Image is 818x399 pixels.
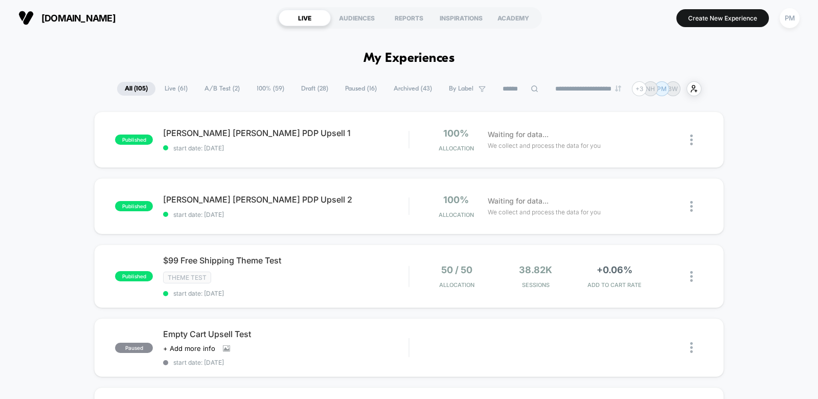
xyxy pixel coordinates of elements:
[117,82,155,96] span: All ( 105 )
[439,281,474,289] span: Allocation
[488,141,601,150] span: We collect and process the data for you
[249,82,292,96] span: 100% ( 59 )
[163,144,408,152] span: start date: [DATE]
[657,85,667,93] p: PM
[115,343,153,353] span: paused
[632,81,647,96] div: + 3
[780,8,800,28] div: PM
[163,359,408,366] span: start date: [DATE]
[163,255,408,265] span: $99 Free Shipping Theme Test
[386,82,440,96] span: Archived ( 43 )
[690,201,693,212] img: close
[676,9,769,27] button: Create New Experience
[487,10,539,26] div: ACADEMY
[519,264,552,275] span: 38.82k
[163,194,408,205] span: [PERSON_NAME] [PERSON_NAME] PDP Upsell 2
[163,329,408,339] span: Empty Cart Upsell Test
[488,195,549,207] span: Waiting for data...
[578,281,652,289] span: ADD TO CART RATE
[777,8,803,29] button: PM
[331,10,383,26] div: AUDIENCES
[488,129,549,140] span: Waiting for data...
[337,82,384,96] span: Paused ( 16 )
[668,85,678,93] p: BW
[597,264,632,275] span: +0.06%
[163,290,408,297] span: start date: [DATE]
[498,281,573,289] span: Sessions
[163,344,215,352] span: + Add more info
[439,211,474,218] span: Allocation
[488,207,601,217] span: We collect and process the data for you
[441,264,472,275] span: 50 / 50
[690,271,693,282] img: close
[615,85,621,92] img: end
[439,145,474,152] span: Allocation
[115,135,153,145] span: published
[435,10,487,26] div: INSPIRATIONS
[157,82,195,96] span: Live ( 61 )
[690,342,693,353] img: close
[383,10,435,26] div: REPORTS
[163,128,408,138] span: [PERSON_NAME] [PERSON_NAME] PDP Upsell 1
[443,128,469,139] span: 100%
[293,82,336,96] span: Draft ( 28 )
[443,194,469,205] span: 100%
[646,85,655,93] p: NH
[18,10,34,26] img: Visually logo
[41,13,116,24] span: [DOMAIN_NAME]
[449,85,473,93] span: By Label
[363,51,455,66] h1: My Experiences
[163,211,408,218] span: start date: [DATE]
[115,201,153,211] span: published
[279,10,331,26] div: LIVE
[15,10,119,26] button: [DOMAIN_NAME]
[115,271,153,281] span: published
[163,272,211,283] span: Theme Test
[690,135,693,145] img: close
[197,82,247,96] span: A/B Test ( 2 )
